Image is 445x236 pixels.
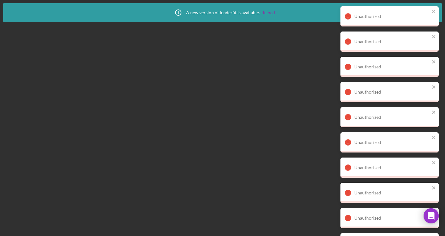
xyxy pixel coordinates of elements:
div: Unauthorized [354,165,430,170]
button: close [432,160,436,166]
div: Open Intercom Messenger [424,208,439,223]
button: close [432,135,436,141]
div: Unauthorized [354,14,430,19]
a: Reload [261,10,275,15]
button: close [432,9,436,15]
button: close [432,59,436,65]
div: Unauthorized [354,140,430,145]
button: close [432,34,436,40]
button: close [432,185,436,191]
div: Unauthorized [354,39,430,44]
div: Unauthorized [354,89,430,95]
div: Unauthorized [354,190,430,195]
button: close [432,84,436,90]
div: Unauthorized [354,64,430,69]
button: close [432,110,436,116]
div: Unauthorized [354,115,430,120]
div: Unauthorized [354,216,430,221]
div: A new version of lenderfit is available. [170,5,275,20]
